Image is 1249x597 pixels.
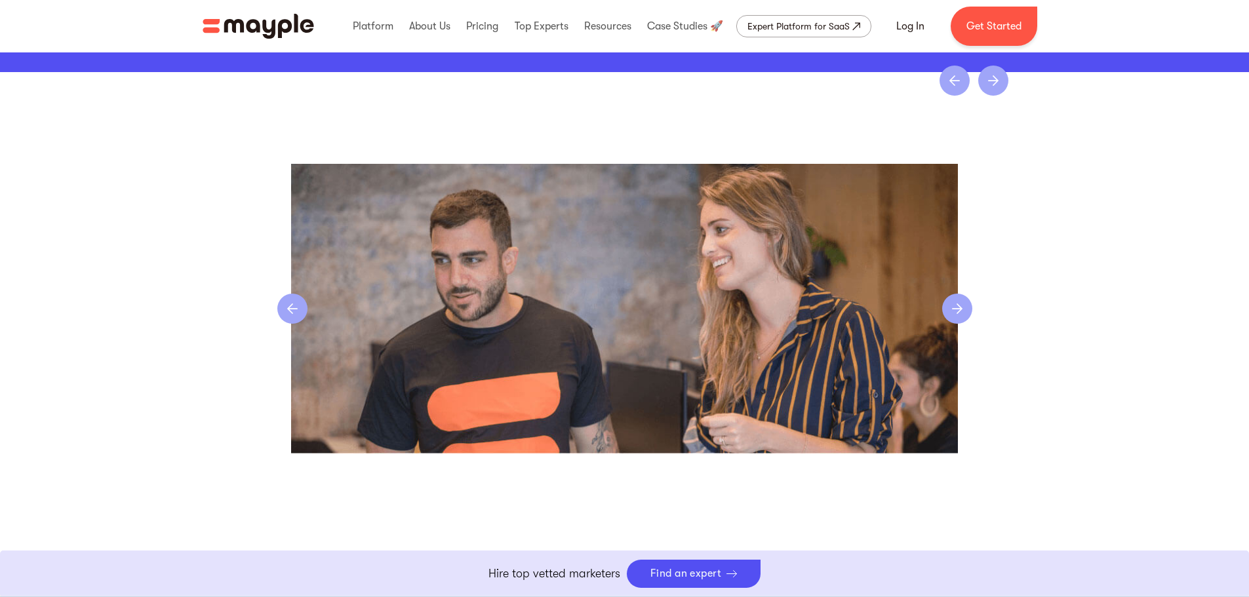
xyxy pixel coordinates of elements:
p: Hire top vetted marketers [488,565,620,583]
a: Get Started [951,7,1037,46]
div: Find an expert [650,568,722,580]
img: Mayple logo [203,14,314,39]
div: 4 of 4 [277,164,972,453]
iframe: Chat Widget [1013,445,1249,597]
div: previous slide [277,294,307,324]
div: carousel [277,164,972,453]
div: About Us [406,5,454,47]
div: Expert Platform for SaaS [747,18,850,34]
div: next slide [942,294,972,324]
div: Resources [581,5,635,47]
a: Log In [881,10,940,42]
div: Pricing [463,5,502,47]
a: home [203,14,314,39]
div: Platform [349,5,397,47]
div: Top Experts [511,5,572,47]
a: Expert Platform for SaaS [736,15,871,37]
div: previous slide [940,66,970,96]
div: next slide [978,66,1008,96]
